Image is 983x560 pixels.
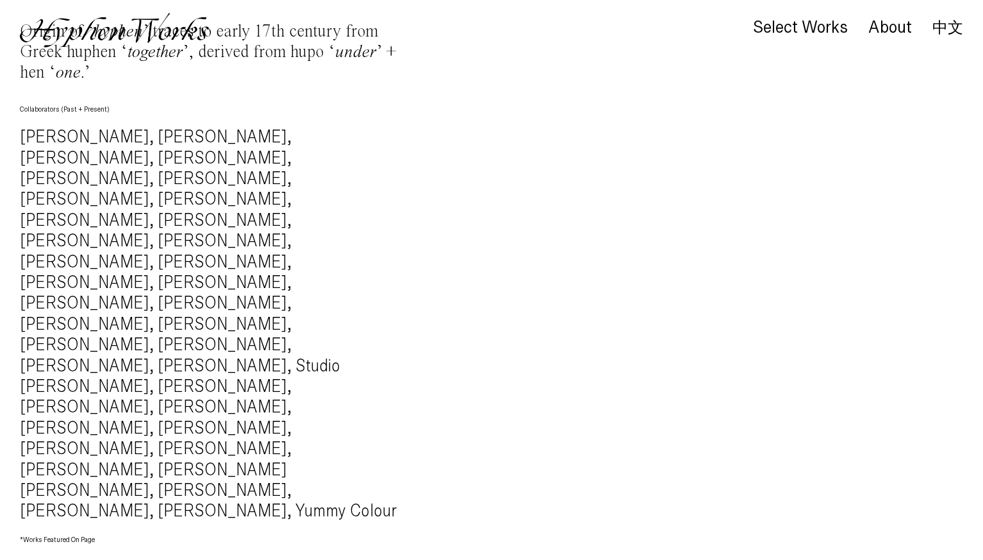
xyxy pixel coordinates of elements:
em: one [56,64,81,81]
a: Select Works [753,21,848,35]
a: 中文 [932,21,963,35]
div: About [868,19,912,37]
em: together [128,44,183,61]
img: Hyphen Works [20,13,209,47]
h6: *Works Featured On Page [20,535,413,545]
div: Select Works [753,19,848,37]
a: About [868,21,912,35]
h4: [PERSON_NAME], [PERSON_NAME], [PERSON_NAME], [PERSON_NAME], [PERSON_NAME], [PERSON_NAME], [PERSON... [20,127,413,522]
em: under [335,44,376,61]
h6: Collaborators (Past + Present) [20,105,413,114]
